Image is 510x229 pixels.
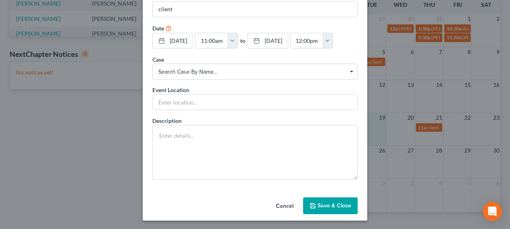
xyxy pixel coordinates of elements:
[158,68,352,76] span: Search case by name...
[483,202,502,221] div: Open Intercom Messenger
[248,33,288,48] a: [DATE]
[240,36,245,45] label: to
[269,198,300,214] button: Cancel
[152,117,182,125] label: Description
[291,33,323,48] input: -- : --
[152,64,358,80] span: Select box activate
[153,33,193,48] a: [DATE]
[152,24,164,32] label: Date
[153,94,357,110] input: Enter location...
[152,86,189,94] label: Event Location
[196,33,228,48] input: -- : --
[152,55,164,64] label: Case
[303,197,358,214] button: Save & Close
[153,2,357,17] input: Enter event name...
